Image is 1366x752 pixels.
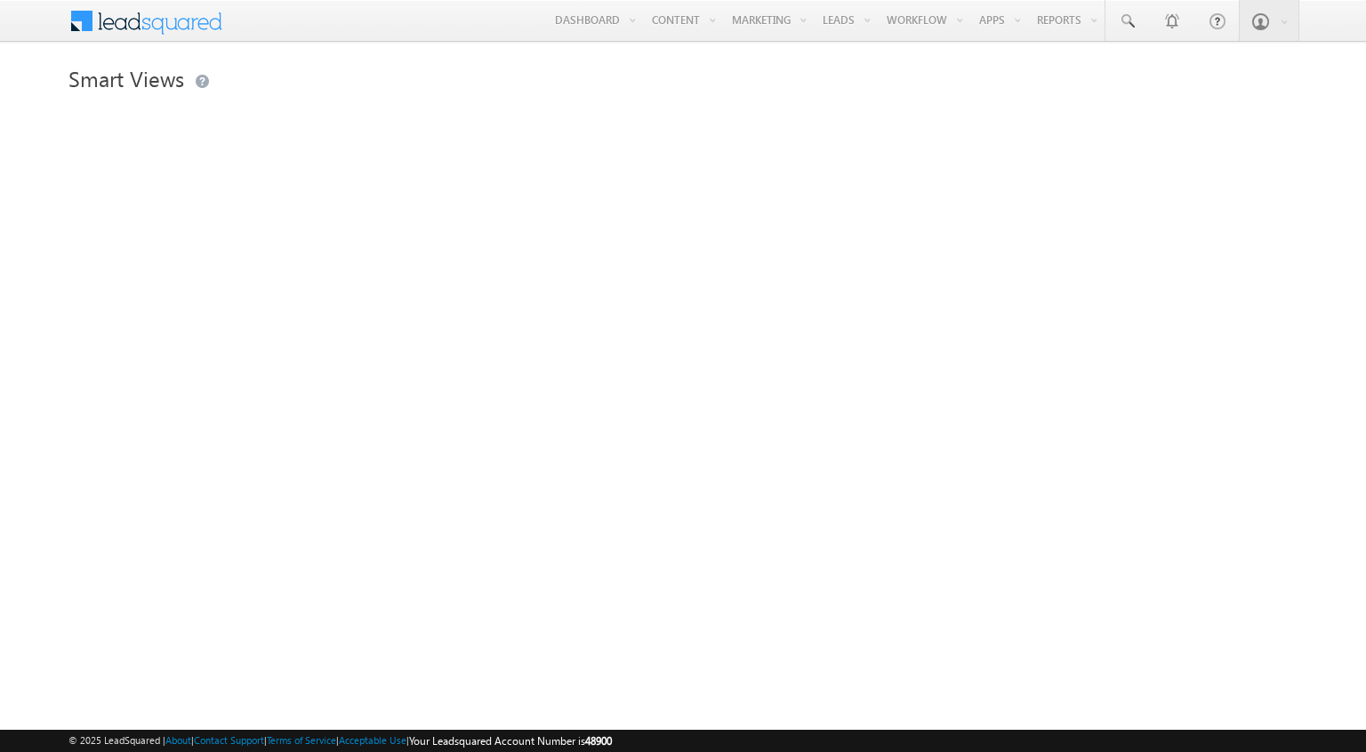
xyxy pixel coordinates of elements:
a: Terms of Service [267,734,336,746]
a: Contact Support [194,734,264,746]
span: Your Leadsquared Account Number is [409,734,612,748]
a: Acceptable Use [339,734,406,746]
span: © 2025 LeadSquared | | | | | [68,732,612,749]
span: Smart Views [68,64,184,92]
span: 48900 [585,734,612,748]
a: About [165,734,191,746]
